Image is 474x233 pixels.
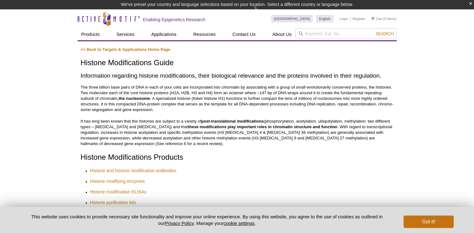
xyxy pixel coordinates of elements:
a: Resources [189,28,219,40]
a: [GEOGRAPHIC_DATA] [271,15,313,22]
a: << Back to Targets & Applications Home Page [81,47,170,52]
button: Search [374,31,395,36]
a: About Us [269,28,295,40]
button: Got it! [404,216,453,228]
span: Search [376,31,394,36]
h2: Information regarding histone modifications, their biological relevance and the proteins involved... [81,71,394,80]
li: (0 items) [371,15,397,22]
h2: Histone Modifications Products [81,153,394,162]
p: The three billion base pairs of DNA in each of your cells are incorporated into chromatin by asso... [81,85,394,113]
img: Your Cart [371,17,374,20]
strong: these modifications play important roles in chromatin structure and function [188,124,338,129]
a: Register [352,17,365,21]
strong: the nucleosome [119,96,150,101]
a: Products [78,28,103,40]
a: Histone modifying enzymes [90,177,145,185]
a: Contact Us [229,28,259,40]
p: It has long been known that the histones are subject to a variety of (phosphorylation, acetylatio... [81,119,394,147]
a: Services [113,28,138,40]
a: Privacy Policy [165,221,194,226]
img: Change Here [254,5,270,19]
a: English [316,15,333,22]
strong: post-translational modifications [201,119,264,124]
h1: Histone Modifications Guide [81,59,394,68]
li: | [350,15,351,22]
a: Histone purification kits [90,199,136,206]
a: Cart [371,17,382,21]
button: cookie settings [223,221,254,226]
h2: Enabling Epigenetics Research [143,17,205,22]
a: Histone modification ELISAs [90,188,147,196]
input: Keyword, Cat. No. [295,28,397,39]
a: Applications [147,28,180,40]
p: This website uses cookies to provide necessary site functionality and improve your online experie... [21,213,394,226]
a: Histone and histone modification antibodies [90,167,177,174]
a: Login [340,17,348,21]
